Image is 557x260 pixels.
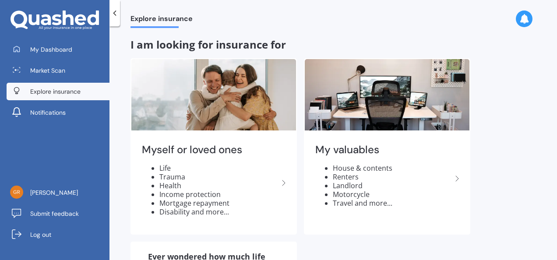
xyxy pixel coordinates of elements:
a: My Dashboard [7,41,109,58]
li: Landlord [333,181,452,190]
span: Explore insurance [30,87,81,96]
h2: My valuables [315,143,452,157]
span: Market Scan [30,66,65,75]
span: Log out [30,230,51,239]
a: Log out [7,226,109,243]
a: Submit feedback [7,205,109,222]
a: Notifications [7,104,109,121]
li: Travel and more... [333,199,452,207]
a: Market Scan [7,62,109,79]
span: Submit feedback [30,209,79,218]
li: Motorcycle [333,190,452,199]
li: Mortgage repayment [159,199,278,207]
h2: Myself or loved ones [142,143,278,157]
span: Explore insurance [130,14,193,26]
li: Life [159,164,278,172]
li: House & contents [333,164,452,172]
a: [PERSON_NAME] [7,184,109,201]
a: Explore insurance [7,83,109,100]
li: Disability and more... [159,207,278,216]
li: Income protection [159,190,278,199]
li: Trauma [159,172,278,181]
span: My Dashboard [30,45,72,54]
li: Health [159,181,278,190]
li: Renters [333,172,452,181]
img: Myself or loved ones [131,59,296,130]
span: [PERSON_NAME] [30,188,78,197]
span: I am looking for insurance for [130,37,286,52]
span: Notifications [30,108,66,117]
img: 7ed0de9f5d78b3fd2be49681d670c35c [10,186,23,199]
img: My valuables [305,59,469,130]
